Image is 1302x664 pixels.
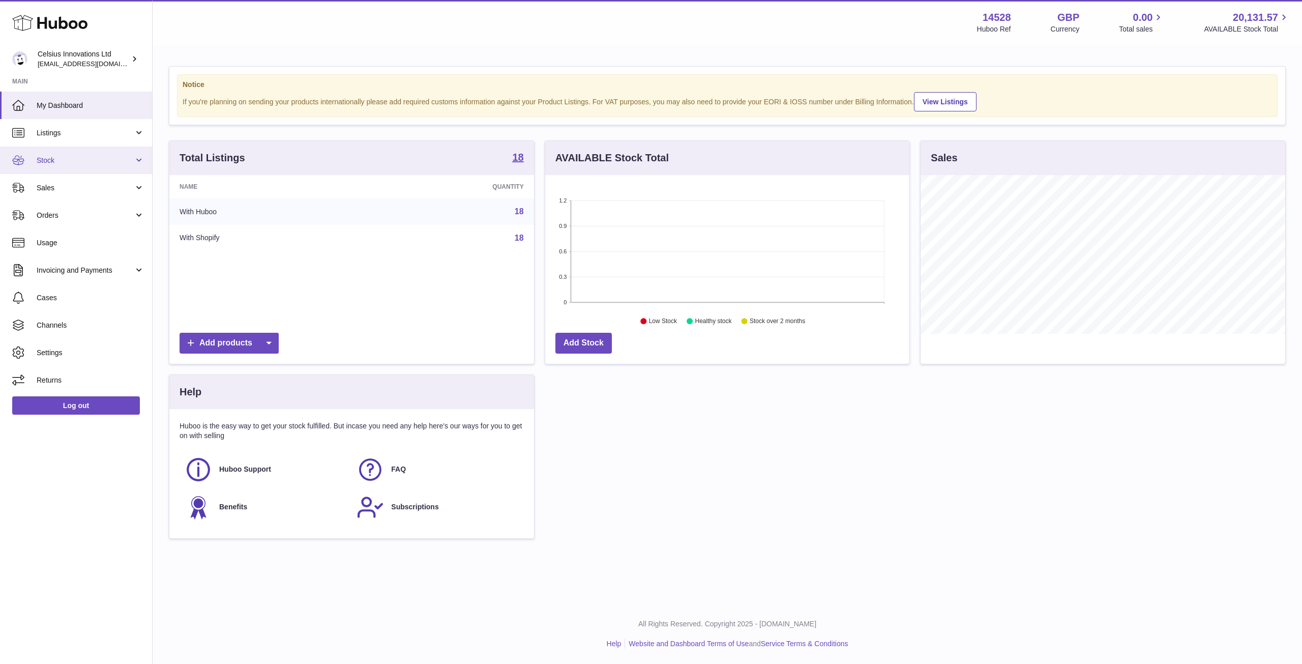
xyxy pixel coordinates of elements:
[185,494,346,521] a: Benefits
[161,619,1294,629] p: All Rights Reserved. Copyright 2025 - [DOMAIN_NAME]
[1233,11,1278,24] span: 20,131.57
[559,248,567,254] text: 0.6
[559,274,567,280] text: 0.3
[38,60,150,68] span: [EMAIL_ADDRESS][DOMAIN_NAME]
[169,225,366,251] td: With Shopify
[391,502,438,512] span: Subscriptions
[37,128,134,138] span: Listings
[555,151,669,165] h3: AVAILABLE Stock Total
[914,92,976,111] a: View Listings
[37,101,144,110] span: My Dashboard
[391,465,406,474] span: FAQ
[185,456,346,483] a: Huboo Support
[1119,11,1164,34] a: 0.00 Total sales
[366,175,534,198] th: Quantity
[1204,11,1290,34] a: 20,131.57 AVAILABLE Stock Total
[607,640,622,648] a: Help
[559,197,567,204] text: 1.2
[169,198,366,225] td: With Huboo
[629,640,749,648] a: Website and Dashboard Terms of Use
[37,266,134,275] span: Invoicing and Payments
[180,151,245,165] h3: Total Listings
[180,333,279,354] a: Add products
[983,11,1011,24] strong: 14528
[512,152,523,164] a: 18
[1051,24,1080,34] div: Currency
[649,318,677,325] text: Low Stock
[37,238,144,248] span: Usage
[750,318,805,325] text: Stock over 2 months
[37,183,134,193] span: Sales
[37,211,134,220] span: Orders
[564,299,567,305] text: 0
[183,80,1272,90] strong: Notice
[169,175,366,198] th: Name
[37,348,144,358] span: Settings
[357,494,518,521] a: Subscriptions
[555,333,612,354] a: Add Stock
[931,151,957,165] h3: Sales
[219,502,247,512] span: Benefits
[625,639,848,649] li: and
[559,223,567,229] text: 0.9
[180,385,201,399] h3: Help
[357,456,518,483] a: FAQ
[37,321,144,330] span: Channels
[512,152,523,162] strong: 18
[1057,11,1079,24] strong: GBP
[37,376,144,385] span: Returns
[1204,24,1290,34] span: AVAILABLE Stock Total
[180,421,524,441] p: Huboo is the easy way to get your stock fulfilled. But incase you need any help here's our ways f...
[37,156,134,165] span: Stock
[219,465,271,474] span: Huboo Support
[38,49,129,69] div: Celsius Innovations Ltd
[1133,11,1153,24] span: 0.00
[37,293,144,303] span: Cases
[1119,24,1164,34] span: Total sales
[977,24,1011,34] div: Huboo Ref
[695,318,732,325] text: Healthy stock
[515,234,524,242] a: 18
[761,640,848,648] a: Service Terms & Conditions
[12,396,140,415] a: Log out
[515,207,524,216] a: 18
[12,51,27,67] img: aonghus@mycelsius.co.uk
[183,91,1272,111] div: If you're planning on sending your products internationally please add required customs informati...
